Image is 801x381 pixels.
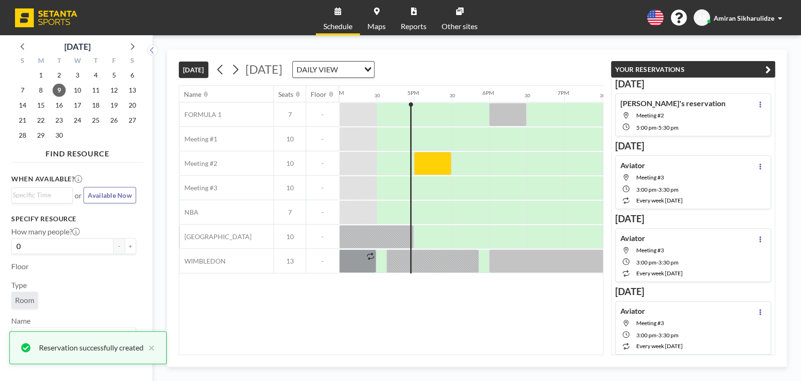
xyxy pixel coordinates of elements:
div: W [69,55,87,68]
span: Meeting #3 [636,174,664,181]
label: Floor [11,262,29,271]
h4: [PERSON_NAME]'s reservation [620,99,725,108]
input: Search for option [13,330,130,342]
div: 30 [374,93,380,99]
span: Friday, September 5, 2025 [107,69,121,82]
h4: Aviator [620,161,645,170]
div: 7PM [557,89,569,96]
span: Thursday, September 18, 2025 [89,99,102,112]
span: or [75,191,82,200]
span: 3:30 PM [658,186,679,193]
span: Monday, September 29, 2025 [34,129,47,142]
div: M [32,55,50,68]
span: 5:30 PM [658,124,679,131]
span: Meeting #3 [636,247,664,254]
span: Tuesday, September 2, 2025 [53,69,66,82]
span: - [306,257,339,265]
div: Search for option [293,62,374,78]
span: - [656,332,658,339]
div: S [123,55,141,68]
span: 3:00 PM [636,332,656,339]
span: - [656,124,658,131]
span: FORMULA 1 [179,110,221,119]
span: [GEOGRAPHIC_DATA] [179,233,251,241]
span: Thursday, September 4, 2025 [89,69,102,82]
span: Meeting #3 [179,184,217,192]
span: Available Now [88,191,132,199]
span: Wednesday, September 10, 2025 [71,84,84,97]
input: Search for option [341,63,359,76]
span: Sunday, September 14, 2025 [16,99,29,112]
span: Sunday, September 28, 2025 [16,129,29,142]
span: Friday, September 19, 2025 [107,99,121,112]
div: 30 [449,93,455,99]
span: Thursday, September 25, 2025 [89,114,102,127]
span: Meeting #3 [636,319,664,327]
div: S [14,55,32,68]
span: Meeting #1 [179,135,217,143]
img: organization-logo [15,8,77,27]
span: 3:00 PM [636,259,656,266]
span: 7 [274,110,305,119]
span: Saturday, September 13, 2025 [126,84,139,97]
span: 3:30 PM [658,332,679,339]
span: - [306,110,339,119]
span: 7 [274,208,305,217]
span: 13 [274,257,305,265]
div: 5PM [407,89,419,96]
span: 10 [274,233,305,241]
span: 3:00 PM [636,186,656,193]
h3: [DATE] [615,213,771,225]
span: Meeting #2 [636,112,664,119]
span: WIMBLEDON [179,257,225,265]
span: - [306,135,339,143]
span: every week [DATE] [636,197,683,204]
span: Saturday, September 6, 2025 [126,69,139,82]
span: - [306,233,339,241]
span: [DATE] [245,62,282,76]
label: How many people? [11,227,80,236]
span: AS [698,14,706,22]
div: T [50,55,69,68]
span: Tuesday, September 9, 2025 [53,84,66,97]
div: Search for option [12,188,72,202]
span: Wednesday, September 3, 2025 [71,69,84,82]
span: Amiran Sikharulidze [714,14,774,22]
span: Sunday, September 7, 2025 [16,84,29,97]
span: - [306,159,339,168]
div: Search for option [12,328,136,344]
span: Other sites [442,23,478,30]
span: Monday, September 22, 2025 [34,114,47,127]
span: Saturday, September 20, 2025 [126,99,139,112]
div: Reservation successfully created [39,342,144,353]
span: Maps [367,23,386,30]
div: Seats [278,90,293,99]
div: T [86,55,105,68]
span: every week [DATE] [636,270,683,277]
button: - [114,238,125,254]
div: F [105,55,123,68]
span: 10 [274,135,305,143]
span: NBA [179,208,198,217]
span: Friday, September 26, 2025 [107,114,121,127]
span: Tuesday, September 23, 2025 [53,114,66,127]
span: - [306,208,339,217]
span: 3:30 PM [658,259,679,266]
span: - [656,259,658,266]
div: 30 [524,93,530,99]
span: Tuesday, September 16, 2025 [53,99,66,112]
span: Monday, September 8, 2025 [34,84,47,97]
span: Monday, September 15, 2025 [34,99,47,112]
span: Friday, September 12, 2025 [107,84,121,97]
h3: [DATE] [615,140,771,152]
span: Reports [401,23,427,30]
span: Wednesday, September 24, 2025 [71,114,84,127]
button: YOUR RESERVATIONS [611,61,775,78]
span: Schedule [323,23,352,30]
span: Saturday, September 27, 2025 [126,114,139,127]
span: every week [DATE] [636,342,683,350]
div: [DATE] [64,40,91,53]
span: Monday, September 1, 2025 [34,69,47,82]
span: Tuesday, September 30, 2025 [53,129,66,142]
label: Name [11,316,31,326]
